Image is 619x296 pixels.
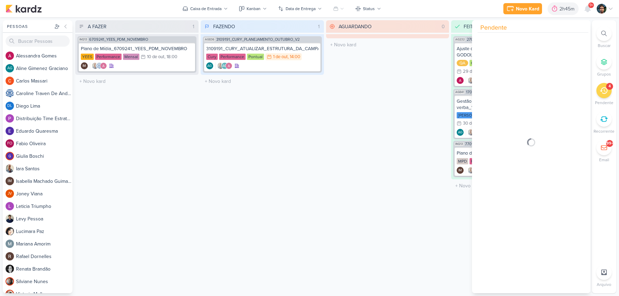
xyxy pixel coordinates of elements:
div: J o n e y V i a n a [16,190,72,197]
div: YEES [81,54,94,60]
img: Silviane Nunes [6,277,14,286]
div: Criador(a): Aline Gimenez Graciano [206,62,213,69]
img: Distribuição Time Estratégico [6,114,14,123]
p: AG [207,64,212,68]
div: Cury [206,54,218,60]
div: Aline Gimenez Graciano [6,64,14,72]
img: Iara Santos [467,77,474,84]
input: Buscar Pessoas [6,36,70,47]
div: Pessoas [6,23,53,30]
div: Novo Kard [516,5,539,13]
div: Plano de Mídia_7709241_MPD_PDM_NOVEMBRO [457,150,569,156]
div: Colaboradores: Iara Santos, Aline Gimenez Graciano, Alessandra Gomes [466,77,483,84]
img: Renata Brandão [6,265,14,273]
div: 0 [439,23,448,30]
span: AG232 [455,38,465,41]
div: E d u a r d o Q u a r e s m a [16,127,72,135]
p: IM [458,169,462,172]
img: Iara Santos [92,62,99,69]
div: 1 de out [273,55,288,59]
div: C a r l o s M a s s a r i [16,77,72,85]
p: Recorrente [594,128,614,134]
div: Fabio Oliveira [6,139,14,148]
div: 99+ [606,141,613,146]
div: 29 de set [463,69,481,74]
img: kardz.app [6,5,42,13]
span: 7709241_MPD_PDM_NOVEMBRO [465,142,523,146]
div: Diego Lima [6,102,14,110]
div: Isabella Machado Guimarães [457,167,464,174]
div: [PERSON_NAME] [457,112,491,118]
img: Alessandra Gomes [457,77,464,84]
img: Mariana Amorim [6,240,14,248]
span: Pendente [480,23,507,32]
div: R e n a t a B r a n d ã o [16,265,72,273]
p: IM [8,179,12,183]
div: Aline Gimenez Graciano [206,62,213,69]
img: Levy Pessoa [6,215,14,223]
p: Grupos [597,71,611,77]
div: QA [457,60,468,66]
div: 4 [609,84,611,89]
div: , 18:00 [164,55,177,59]
div: , 14:00 [288,55,300,59]
p: Arquivo [597,281,611,288]
div: A l e s s a n d r a G o m e s [16,52,72,60]
div: Performance [219,54,246,60]
div: Gestão de verba_1709261_TD_PLANO_DE_MIDIA_NOVEMBRO+DEZEMBRO [457,98,569,111]
img: Lucimara Paz [6,227,14,235]
img: Leticia Triumpho [6,202,14,210]
img: Alessandra Gomes [225,62,232,69]
div: D i e g o L i m a [16,102,72,110]
img: Eduardo Quaresma [6,127,14,135]
div: L e t i c i a T r i u m p h o [16,203,72,210]
div: Pontual [247,54,264,60]
span: 1709261_TD_PLANO_DE_MIDIA_NOVEMBRO+DEZEMBRO [466,90,566,94]
img: Caroline Traven De Andrade [96,62,103,69]
p: Pendente [595,100,613,106]
div: Colaboradores: Iara Santos, Caroline Traven De Andrade, Alessandra Gomes [466,167,483,174]
input: + Novo kard [202,76,323,86]
div: Performance [95,54,122,60]
div: Colaboradores: Iara Santos, Caroline Traven De Andrade, Alessandra Gomes [90,62,107,69]
div: Isabella Machado Guimarães [6,177,14,185]
div: MPD [457,158,468,164]
input: + Novo kard [77,76,197,86]
div: Joney Viana [6,189,14,198]
div: S i l v i a n e N u n e s [16,278,72,285]
div: 3109191_CURY_ATUALIZAR_ESTRUTURA_DA_CAMPANHA_OUTUBRO [206,46,318,52]
span: AG836 [204,38,215,41]
div: D i s t r i b u i ç ã o T i m e E s t r a t é g i c o [16,115,72,122]
div: Colaboradores: Iara Santos, Aline Gimenez Graciano, Alessandra Gomes [215,62,232,69]
img: Rafael Dornelles [6,252,14,260]
div: I s a b e l l a M a c h a d o G u i m a r ã e s [16,178,72,185]
div: 10 de out [147,55,164,59]
p: FO [7,142,12,146]
p: DL [7,104,12,108]
img: Alessandra Gomes [6,52,14,60]
div: Criador(a): Aline Gimenez Graciano [457,129,464,136]
div: Criador(a): Isabella Machado Guimarães [457,167,464,174]
div: Performance [470,158,496,164]
div: Criador(a): Alessandra Gomes [457,77,464,84]
input: + Novo kard [327,40,448,50]
img: Iara Santos [467,129,474,136]
div: 2h45m [559,5,577,13]
input: + Novo kard [452,181,573,191]
img: Carlos Massari [6,77,14,85]
div: M a r i a n a A m o r i m [16,240,72,248]
span: IM213 [79,38,88,41]
span: 3109191_CURY_PLANEJAMENTO_OUTUBRO_V2 [216,38,300,41]
div: Criador(a): Isabella Machado Guimarães [81,62,88,69]
p: AG [458,131,463,134]
img: Iara Santos [217,62,224,69]
img: Caroline Traven De Andrade [6,89,14,98]
div: Mensal [123,54,139,60]
img: Giulia Boschi [6,152,14,160]
span: 2709192_GRUPO GODOI_AB_REPOST INSTAGRAM_v2 [467,38,560,41]
div: F a b i o O l i v e i r a [16,140,72,147]
div: Isabella Machado Guimarães [81,62,88,69]
p: Email [599,157,609,163]
div: G i u l i a B o s c h i [16,153,72,160]
p: IM [83,64,86,68]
